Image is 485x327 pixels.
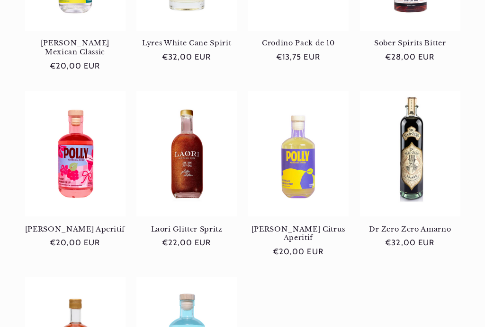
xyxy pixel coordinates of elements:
a: Crodino Pack de 10 [248,39,349,47]
a: [PERSON_NAME] Citrus Aperitif [248,225,349,242]
a: Sober Spirits Bitter [360,39,460,47]
a: Laori Glitter Spritz [136,225,237,233]
a: [PERSON_NAME] Mexican Classic [25,39,126,56]
a: [PERSON_NAME] Aperitif [25,225,126,233]
a: Lyres White Cane Spirit [136,39,237,47]
a: Dr Zero Zero Amarno [360,225,460,233]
